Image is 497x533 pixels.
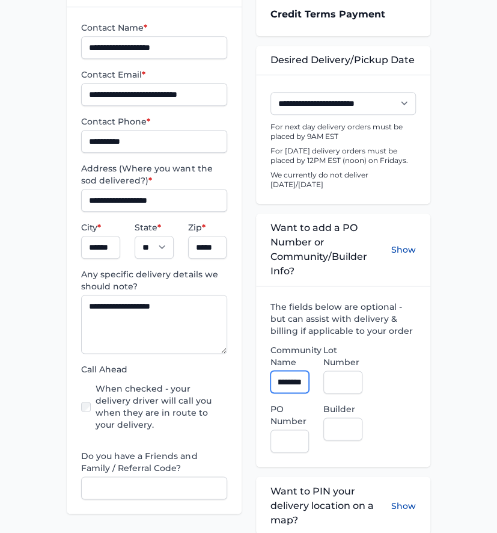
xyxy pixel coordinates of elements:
[270,301,416,337] label: The fields below are optional - but can assist with delivery & billing if applicable to your order
[323,344,362,368] label: Lot Number
[270,170,416,189] p: We currently do not deliver [DATE]/[DATE]
[81,116,227,128] label: Contact Phone
[135,221,174,233] label: State
[81,363,227,375] label: Call Ahead
[391,484,416,527] button: Show
[270,8,385,20] strong: Credit Terms Payment
[323,403,362,415] label: Builder
[270,403,309,427] label: PO Number
[81,162,227,186] label: Address (Where you want the sod delivered?)
[270,344,309,368] label: Community Name
[270,221,391,279] span: Want to add a PO Number or Community/Builder Info?
[270,484,391,527] span: Want to PIN your delivery location on a map?
[391,221,416,279] button: Show
[96,383,227,431] label: When checked - your delivery driver will call you when they are in route to your delivery.
[81,221,120,233] label: City
[81,22,227,34] label: Contact Name
[270,122,416,141] p: For next day delivery orders must be placed by 9AM EST
[256,46,430,75] div: Desired Delivery/Pickup Date
[81,69,227,81] label: Contact Email
[188,221,227,233] label: Zip
[81,450,227,474] label: Do you have a Friends and Family / Referral Code?
[270,146,416,165] p: For [DATE] delivery orders must be placed by 12PM EST (noon) on Fridays.
[81,268,227,292] label: Any specific delivery details we should note?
